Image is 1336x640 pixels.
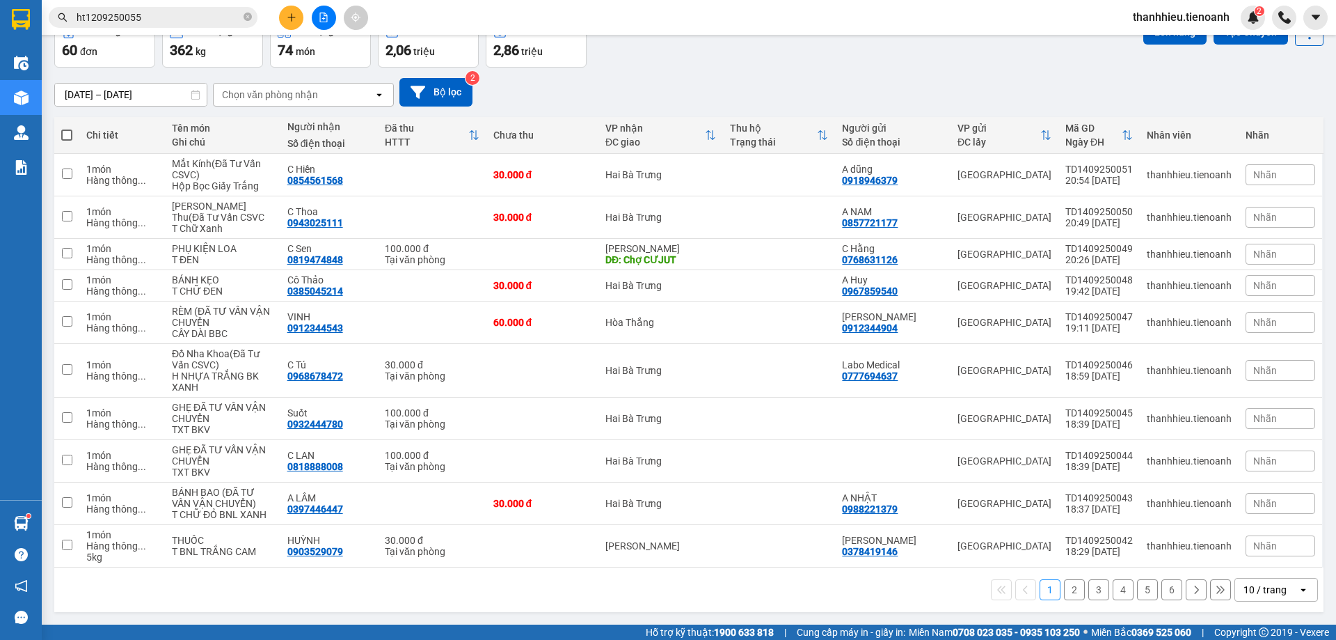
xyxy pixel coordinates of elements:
[86,359,158,370] div: 1 món
[14,56,29,70] img: warehouse-icon
[1040,579,1060,600] button: 1
[1147,317,1232,328] div: thanhhieu.tienoanh
[1310,11,1322,24] span: caret-down
[86,461,158,472] div: Hàng thông thường
[1113,579,1134,600] button: 4
[605,540,716,552] div: [PERSON_NAME]
[138,322,146,334] span: ...
[842,274,944,286] div: A Huy
[287,274,371,286] div: Cô Thảo
[521,46,543,57] span: triệu
[1253,280,1277,291] span: Nhãn
[1253,249,1277,260] span: Nhãn
[172,243,273,254] div: PHỤ KIỆN LOA
[1065,504,1133,515] div: 18:37 [DATE]
[797,625,905,640] span: Cung cấp máy in - giấy in:
[605,413,716,424] div: Hai Bà Trưng
[287,450,371,461] div: C LAN
[1298,584,1309,595] svg: open
[1065,311,1133,322] div: TD1409250047
[1257,6,1262,16] span: 2
[287,243,371,254] div: C Sen
[138,175,146,186] span: ...
[1259,627,1269,637] span: copyright
[842,164,944,175] div: A dũng
[1253,212,1277,223] span: Nhãn
[493,317,591,328] div: 60.000 đ
[730,136,817,148] div: Trạng thái
[385,136,468,148] div: HTTT
[172,328,273,339] div: CÂY DÀI BBC
[1147,280,1232,291] div: thanhhieu.tienoanh
[14,516,29,531] img: warehouse-icon
[1065,407,1133,419] div: TD1409250045
[344,6,368,30] button: aim
[138,254,146,265] span: ...
[287,419,343,430] div: 0932444780
[1247,11,1259,24] img: icon-new-feature
[385,243,479,254] div: 100.000 đ
[74,40,260,65] span: TD1409250040 -
[62,42,77,58] span: 60
[842,492,944,504] div: A NHẬT
[1253,455,1277,467] span: Nhãn
[1147,498,1232,509] div: thanhhieu.tienoanh
[138,461,146,472] span: ...
[172,286,273,297] div: T CHỮ ĐEN
[172,546,273,557] div: T BNL TRẮNG CAM
[957,365,1051,376] div: [GEOGRAPHIC_DATA]
[1137,579,1158,600] button: 5
[244,11,252,24] span: close-circle
[172,402,273,424] div: GHẸ ĐÃ TƯ VẤN VẬN CHUYỂN
[138,504,146,515] span: ...
[14,125,29,140] img: warehouse-icon
[1147,130,1232,141] div: Nhân viên
[842,206,944,217] div: A NAM
[287,286,343,297] div: 0385045214
[1065,419,1133,430] div: 18:39 [DATE]
[1147,249,1232,260] div: thanhhieu.tienoanh
[1064,579,1085,600] button: 2
[957,249,1051,260] div: [GEOGRAPHIC_DATA]
[1065,274,1133,286] div: TD1409250048
[605,212,716,223] div: Hai Bà Trưng
[12,9,30,30] img: logo-vxr
[74,26,177,38] span: A Đức - 0903310336
[138,217,146,228] span: ...
[1065,123,1122,134] div: Mã GD
[413,46,435,57] span: triệu
[842,243,944,254] div: C Hằng
[605,498,716,509] div: Hai Bà Trưng
[172,509,273,520] div: T CHỮ ĐỎ BNL XANH
[1253,365,1277,376] span: Nhãn
[842,217,898,228] div: 0857721177
[1065,535,1133,546] div: TD1409250042
[312,6,336,30] button: file-add
[287,546,343,557] div: 0903529079
[374,89,385,100] svg: open
[1202,625,1204,640] span: |
[86,175,158,186] div: Hàng thông thường
[1253,169,1277,180] span: Nhãn
[162,17,263,68] button: Khối lượng362kg
[842,136,944,148] div: Số điện thoại
[1131,627,1191,638] strong: 0369 525 060
[385,450,479,461] div: 100.000 đ
[842,286,898,297] div: 0967859540
[170,42,193,58] span: 362
[957,455,1051,467] div: [GEOGRAPHIC_DATA]
[86,450,158,461] div: 1 món
[287,535,371,546] div: HUỲNH
[842,546,898,557] div: 0378419146
[957,123,1040,134] div: VP gửi
[15,611,28,624] span: message
[953,627,1080,638] strong: 0708 023 035 - 0935 103 250
[605,123,705,134] div: VP nhận
[385,42,411,58] span: 2,06
[287,164,371,175] div: C Hiền
[1147,365,1232,376] div: thanhhieu.tienoanh
[1065,206,1133,217] div: TD1409250050
[172,123,273,134] div: Tên món
[957,498,1051,509] div: [GEOGRAPHIC_DATA]
[723,117,835,154] th: Toggle SortBy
